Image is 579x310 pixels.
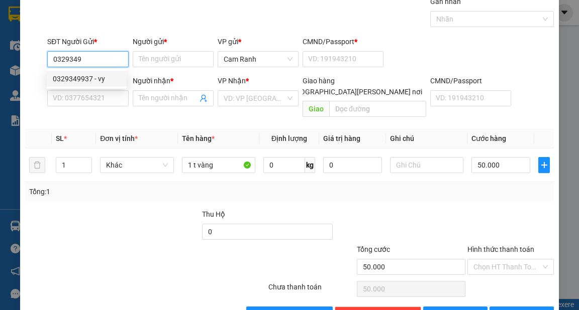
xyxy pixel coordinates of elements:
[323,157,382,173] input: 0
[303,101,329,117] span: Giao
[538,157,549,173] button: plus
[218,36,299,47] div: VP gửi
[303,36,383,47] div: CMND/Passport
[182,134,215,142] span: Tên hàng
[390,157,464,173] input: Ghi Chú
[182,157,256,173] input: VD: Bàn, Ghế
[109,13,133,37] img: logo.jpg
[471,134,506,142] span: Cước hàng
[84,48,138,60] li: (c) 2017
[200,94,208,102] span: user-add
[271,134,307,142] span: Định lượng
[13,65,37,112] b: Trà Lan Viên
[329,101,426,117] input: Dọc đường
[285,86,426,97] span: [GEOGRAPHIC_DATA][PERSON_NAME] nơi
[29,157,45,173] button: delete
[430,75,511,86] div: CMND/Passport
[47,71,127,87] div: 0329349937 - vy
[62,15,100,114] b: Trà Lan Viên - Gửi khách hàng
[29,186,224,197] div: Tổng: 1
[539,161,549,169] span: plus
[224,52,293,67] span: Cam Ranh
[267,281,356,299] div: Chưa thanh toán
[386,129,468,148] th: Ghi chú
[357,245,390,253] span: Tổng cước
[323,134,360,142] span: Giá trị hàng
[106,158,168,173] span: Khác
[305,157,315,173] span: kg
[133,36,214,47] div: Người gửi
[53,73,121,84] div: 0329349937 - vy
[202,210,225,218] span: Thu Hộ
[56,134,64,142] span: SL
[47,36,128,47] div: SĐT Người Gửi
[133,75,214,86] div: Người nhận
[100,134,138,142] span: Đơn vị tính
[218,77,246,85] span: VP Nhận
[303,77,335,85] span: Giao hàng
[84,38,138,46] b: [DOMAIN_NAME]
[467,245,534,253] label: Hình thức thanh toán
